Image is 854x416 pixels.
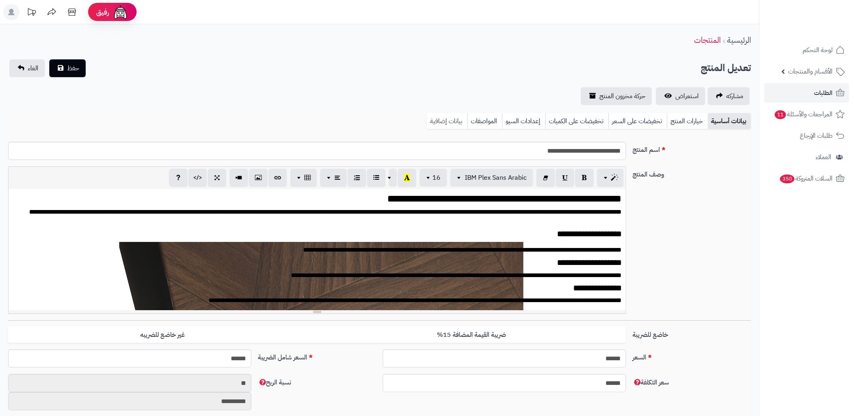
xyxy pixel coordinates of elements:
[581,87,652,105] a: حركة مخزون المنتج
[465,173,527,183] span: IBM Plex Sans Arabic
[9,59,45,77] a: الغاء
[629,166,754,179] label: وصف المنتج
[467,113,502,129] a: المواصفات
[764,40,849,60] a: لوحة التحكم
[21,4,42,22] a: تحديثات المنصة
[764,83,849,103] a: الطلبات
[599,91,645,101] span: حركة مخزون المنتج
[816,151,831,163] span: العملاء
[708,113,751,129] a: بيانات أساسية
[49,59,86,77] button: حفظ
[694,34,721,46] a: المنتجات
[255,349,380,362] label: السعر شامل الضريبة
[8,327,317,343] label: غير خاضع للضريبه
[799,22,846,39] img: logo-2.png
[608,113,667,129] a: تخفيضات على السعر
[780,174,795,183] span: 350
[764,147,849,167] a: العملاء
[432,173,441,183] span: 16
[800,130,833,141] span: طلبات الإرجاع
[28,63,38,73] span: الغاء
[96,7,109,17] span: رفيق
[656,87,705,105] a: استعراض
[708,87,750,105] a: مشاركه
[629,142,754,155] label: اسم المنتج
[67,63,79,73] span: حفظ
[788,66,833,77] span: الأقسام والمنتجات
[814,87,833,99] span: الطلبات
[803,44,833,56] span: لوحة التحكم
[502,113,545,129] a: إعدادات السيو
[764,126,849,145] a: طلبات الإرجاع
[629,349,754,362] label: السعر
[667,113,708,129] a: خيارات المنتج
[727,34,751,46] a: الرئيسية
[427,113,467,129] a: بيانات إضافية
[633,378,669,387] span: سعر التكلفة
[701,60,751,76] h2: تعديل المنتج
[764,105,849,124] a: المراجعات والأسئلة11
[726,91,743,101] span: مشاركه
[774,109,833,120] span: المراجعات والأسئلة
[629,327,754,340] label: خاضع للضريبة
[317,327,626,343] label: ضريبة القيمة المضافة 15%
[675,91,699,101] span: استعراض
[258,378,291,387] span: نسبة الربح
[764,169,849,188] a: السلات المتروكة350
[545,113,608,129] a: تخفيضات على الكميات
[112,4,129,20] img: ai-face.png
[420,169,447,187] button: 16
[779,173,833,184] span: السلات المتروكة
[775,110,786,119] span: 11
[450,169,533,187] button: IBM Plex Sans Arabic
